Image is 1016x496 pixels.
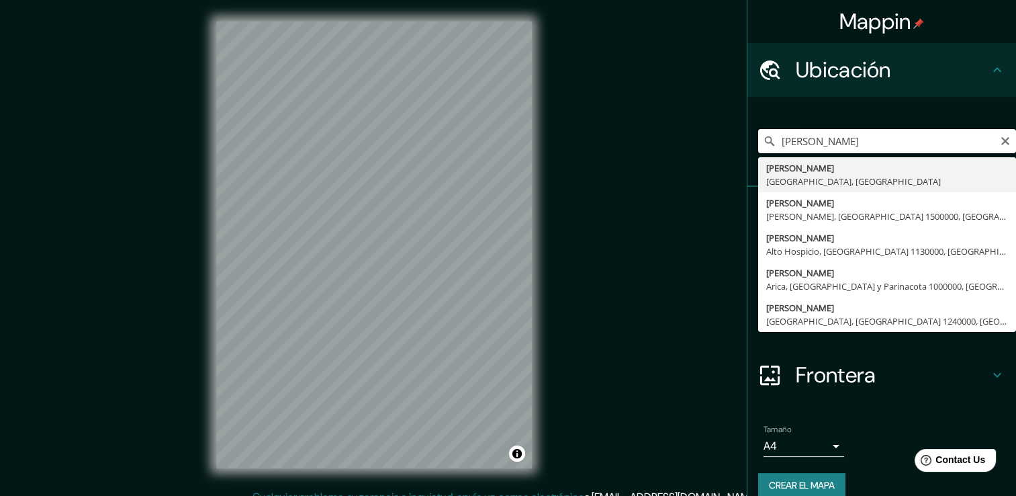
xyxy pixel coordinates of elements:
label: Tamaño [764,424,791,436]
div: Pines [747,187,1016,241]
div: Arica, [GEOGRAPHIC_DATA] y Parinacota 1000000, [GEOGRAPHIC_DATA] [766,280,1008,293]
div: Frontera [747,348,1016,402]
h4: Diseño [796,308,989,335]
div: Estilo [747,241,1016,294]
div: [PERSON_NAME] [766,161,1008,175]
img: pin-icon.png [913,18,924,29]
div: [PERSON_NAME] [766,231,1008,245]
div: Diseño [747,294,1016,348]
h4: Ubicación [796,56,989,83]
div: [PERSON_NAME] [766,301,1008,315]
div: Ubicación [747,43,1016,97]
div: [GEOGRAPHIC_DATA], [GEOGRAPHIC_DATA] [766,175,1008,188]
div: A4 [764,436,844,457]
button: Claro [1000,134,1011,147]
button: Alternar atribución [509,446,525,462]
input: Elige tu ciudad o área [758,129,1016,153]
div: [PERSON_NAME], [GEOGRAPHIC_DATA] 1500000, [GEOGRAPHIC_DATA] [766,210,1008,223]
font: Mappin [839,7,911,36]
div: [PERSON_NAME] [766,196,1008,210]
div: [PERSON_NAME] [766,266,1008,280]
div: [GEOGRAPHIC_DATA], [GEOGRAPHIC_DATA] 1240000, [GEOGRAPHIC_DATA] [766,315,1008,328]
canvas: Mapa [216,22,532,468]
div: Alto Hospicio, [GEOGRAPHIC_DATA] 1130000, [GEOGRAPHIC_DATA] [766,245,1008,258]
h4: Frontera [796,362,989,388]
font: Crear el mapa [769,477,835,494]
iframe: Help widget launcher [896,444,1001,481]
